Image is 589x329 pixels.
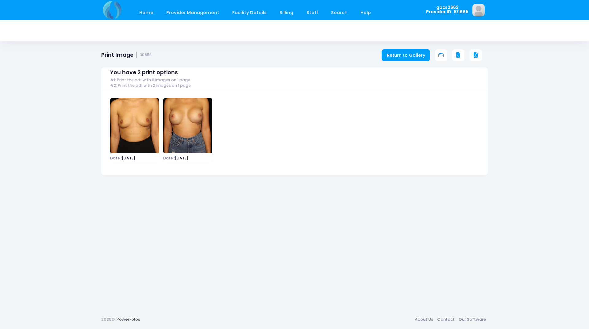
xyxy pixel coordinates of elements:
span: #1: Print the pdf with 8 images on 1 page [110,78,190,82]
span: [DATE] [163,156,212,160]
h1: Print Image [101,52,152,58]
a: Provider Management [160,6,225,20]
a: Contact [435,314,456,325]
span: Date : [163,155,175,161]
img: image [472,4,485,16]
span: #2: Print the pdf with 2 images on 1 page [110,83,191,88]
a: Return to Gallery [382,49,430,61]
span: 2025© [101,316,115,322]
img: image [163,98,212,153]
span: [DATE] [110,156,159,160]
a: Search [325,6,353,20]
a: Staff [300,6,324,20]
a: Facility Details [226,6,273,20]
a: Help [355,6,377,20]
a: Billing [274,6,299,20]
small: 30653 [140,53,152,57]
a: PowerFotos [117,316,140,322]
span: gbcs2662 Provider ID: 101885 [426,5,468,14]
a: Home [133,6,159,20]
span: You have 2 print options [110,69,178,76]
a: About Us [413,314,435,325]
img: image [110,98,159,153]
span: Date : [110,155,122,161]
a: Our Software [456,314,488,325]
